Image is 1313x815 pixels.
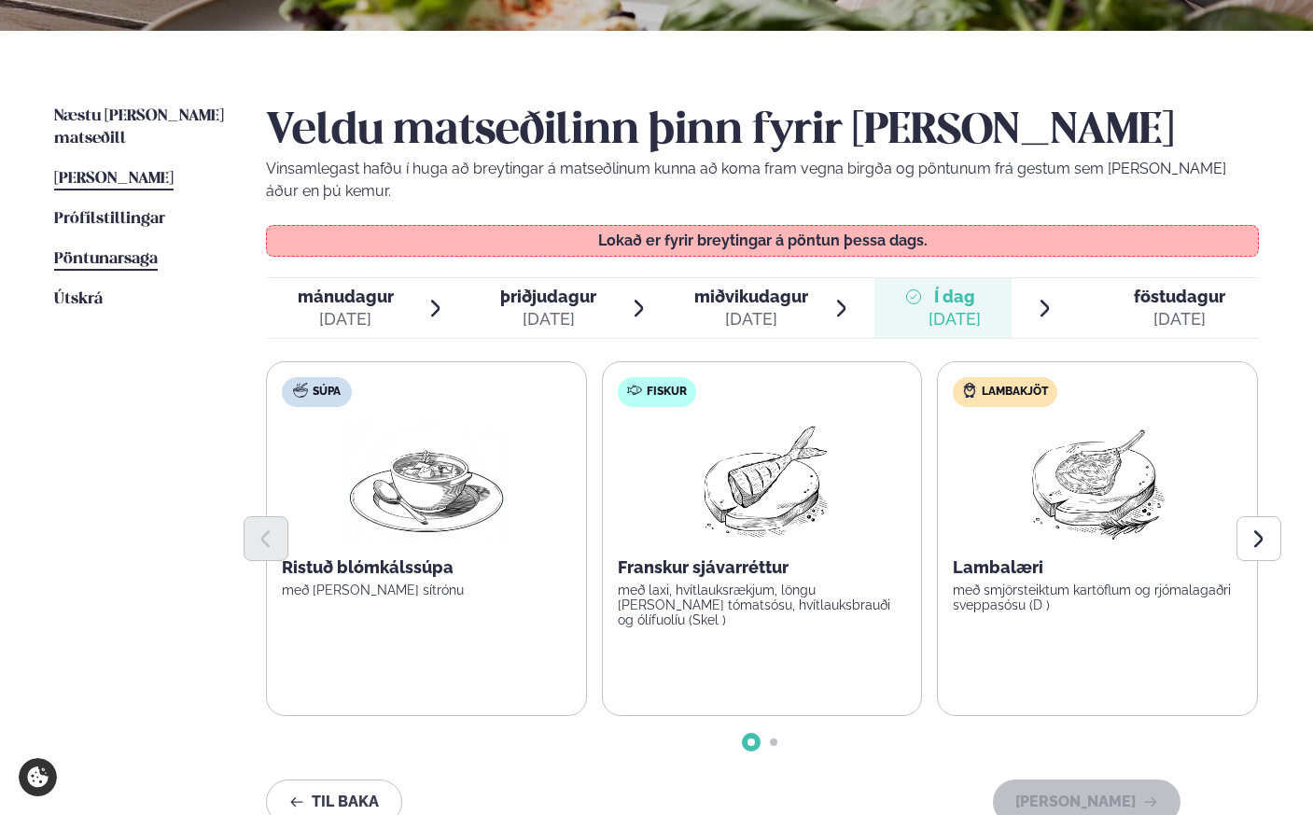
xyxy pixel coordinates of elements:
img: Lamb.svg [962,383,977,398]
p: Lokað er fyrir breytingar á pöntun þessa dags. [286,233,1240,248]
div: [DATE] [929,308,981,330]
img: fish.svg [627,383,642,398]
p: með smjörsteiktum kartöflum og rjómalagaðri sveppasósu (D ) [953,583,1242,612]
span: Prófílstillingar [54,211,165,227]
span: Súpa [313,385,341,400]
a: Útskrá [54,288,103,311]
p: með [PERSON_NAME] sítrónu [282,583,571,597]
span: miðvikudagur [694,287,808,306]
div: [DATE] [694,308,808,330]
div: [DATE] [298,308,394,330]
span: Pöntunarsaga [54,251,158,267]
div: [DATE] [500,308,596,330]
span: þriðjudagur [500,287,596,306]
span: Fiskur [647,385,687,400]
a: Næstu [PERSON_NAME] matseðill [54,105,229,150]
img: Fish.png [679,422,845,541]
button: Next slide [1236,516,1281,561]
a: Prófílstillingar [54,208,165,231]
h2: Veldu matseðilinn þinn fyrir [PERSON_NAME] [266,105,1259,158]
p: með laxi, hvítlauksrækjum, löngu [PERSON_NAME] tómatsósu, hvítlauksbrauði og ólífuolíu (Skel ) [618,583,907,627]
img: Soup.png [344,422,509,541]
p: Franskur sjávarréttur [618,556,907,579]
span: Go to slide 2 [770,738,777,746]
span: föstudagur [1134,287,1225,306]
span: Útskrá [54,291,103,307]
span: mánudagur [298,287,394,306]
a: [PERSON_NAME] [54,168,174,190]
span: Lambakjöt [982,385,1048,400]
div: [DATE] [1134,308,1225,330]
span: Næstu [PERSON_NAME] matseðill [54,108,224,147]
button: Previous slide [244,516,288,561]
img: soup.svg [293,383,308,398]
a: Pöntunarsaga [54,248,158,271]
span: [PERSON_NAME] [54,171,174,187]
span: Í dag [929,286,981,308]
span: Go to slide 1 [747,738,755,746]
a: Cookie settings [19,758,57,796]
p: Lambalæri [953,556,1242,579]
p: Ristuð blómkálssúpa [282,556,571,579]
p: Vinsamlegast hafðu í huga að breytingar á matseðlinum kunna að koma fram vegna birgða og pöntunum... [266,158,1259,203]
img: Lamb-Meat.png [1015,422,1180,541]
